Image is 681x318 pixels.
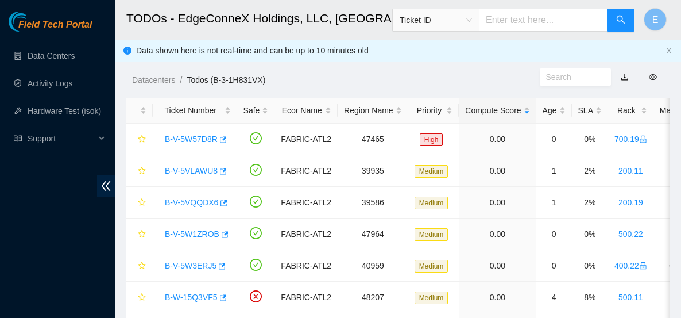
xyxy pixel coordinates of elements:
[138,135,146,144] span: star
[9,21,92,36] a: Akamai TechnologiesField Tech Portal
[572,124,608,155] td: 0%
[133,193,146,212] button: star
[133,162,146,180] button: star
[187,75,265,85] a: Todos (B-3-1H831VX)
[28,106,101,116] a: Hardware Test (isok)
[614,261,647,270] a: 400.22lock
[250,132,262,144] span: check-circle
[536,124,572,155] td: 0
[536,187,572,219] td: 1
[621,72,629,82] a: download
[165,229,219,239] a: B-V-5W1ZROB
[618,166,643,175] a: 200.11
[572,155,608,187] td: 2%
[415,228,448,241] span: Medium
[338,187,408,219] td: 39586
[338,250,408,282] td: 40959
[138,198,146,208] span: star
[165,293,218,302] a: B-W-15Q3VF5
[133,130,146,148] button: star
[479,9,608,32] input: Enter text here...
[138,167,146,176] span: star
[28,127,95,150] span: Support
[459,155,536,187] td: 0.00
[274,155,338,187] td: FABRIC-ATL2
[665,47,672,55] button: close
[338,219,408,250] td: 47964
[133,256,146,275] button: star
[138,230,146,239] span: star
[18,20,92,30] span: Field Tech Portal
[536,219,572,250] td: 0
[415,165,448,178] span: Medium
[536,282,572,313] td: 4
[572,219,608,250] td: 0%
[274,187,338,219] td: FABRIC-ATL2
[165,198,218,207] a: B-V-5VQQDX6
[133,288,146,306] button: star
[459,219,536,250] td: 0.00
[14,135,22,143] span: read
[614,135,647,144] a: 700.19lock
[572,250,608,282] td: 0%
[415,260,448,273] span: Medium
[639,135,647,143] span: lock
[165,166,218,175] a: B-V-5VLAWU8
[546,71,596,83] input: Search
[9,12,58,32] img: Akamai Technologies
[400,12,472,29] span: Ticket ID
[536,155,572,187] td: 1
[572,187,608,219] td: 2%
[97,175,115,197] span: double-left
[665,47,672,54] span: close
[572,282,608,313] td: 8%
[459,187,536,219] td: 0.00
[639,262,647,270] span: lock
[250,290,262,302] span: close-circle
[28,79,73,88] a: Activity Logs
[618,293,643,302] a: 500.11
[338,124,408,155] td: 47465
[338,282,408,313] td: 48207
[459,282,536,313] td: 0.00
[415,197,448,209] span: Medium
[180,75,182,85] span: /
[618,229,643,239] a: 500.22
[652,13,659,27] span: E
[536,250,572,282] td: 0
[415,292,448,304] span: Medium
[133,225,146,243] button: star
[132,75,175,85] a: Datacenters
[338,155,408,187] td: 39935
[250,259,262,271] span: check-circle
[644,8,667,31] button: E
[274,219,338,250] td: FABRIC-ATL2
[618,198,643,207] a: 200.19
[138,262,146,271] span: star
[165,261,216,270] a: B-V-5W3ERJ5
[616,15,625,26] span: search
[165,135,218,144] a: B-V-5W57D8R
[459,124,536,155] td: 0.00
[607,9,634,32] button: search
[420,133,443,146] span: High
[274,250,338,282] td: FABRIC-ATL2
[274,124,338,155] td: FABRIC-ATL2
[250,227,262,239] span: check-circle
[459,250,536,282] td: 0.00
[250,196,262,208] span: check-circle
[274,282,338,313] td: FABRIC-ATL2
[138,293,146,302] span: star
[612,68,637,86] button: download
[250,164,262,176] span: check-circle
[649,73,657,81] span: eye
[28,51,75,60] a: Data Centers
